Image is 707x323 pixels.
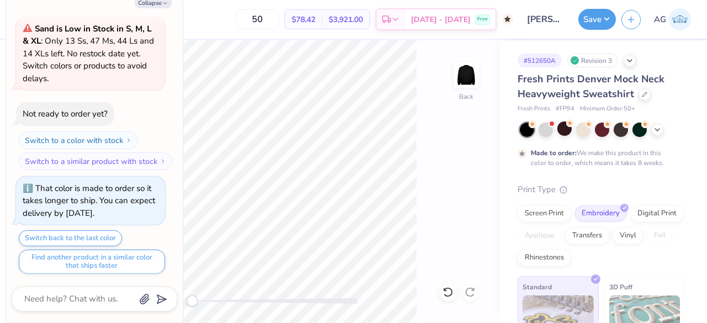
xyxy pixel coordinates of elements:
span: Fresh Prints [518,104,550,114]
span: $3,921.00 [329,14,363,25]
span: Standard [523,281,552,293]
button: Switch back to the last color [19,230,122,246]
div: Screen Print [518,205,571,222]
div: Not ready to order yet? [23,108,108,119]
div: Revision 3 [567,54,618,67]
span: Fresh Prints Denver Mock Neck Heavyweight Sweatshirt [518,72,664,100]
strong: Made to order: [531,149,577,157]
img: Switch to a similar product with stock [160,158,166,165]
img: Switch to a color with stock [125,137,132,144]
img: Akshika Gurao [669,8,691,30]
button: Switch to a similar product with stock [19,152,172,170]
span: $78.42 [292,14,315,25]
div: Accessibility label [187,295,198,306]
input: Untitled Design [519,8,573,30]
span: AG [654,13,666,26]
span: [DATE] - [DATE] [411,14,471,25]
div: That color is made to order so it takes longer to ship. You can expect delivery by [DATE]. [23,183,155,219]
strong: Sand is Low in Stock in S, M, L & XL [23,23,151,47]
div: Print Type [518,183,685,196]
span: : Only 13 Ss, 47 Ms, 44 Ls and 14 XLs left. No restock date yet. Switch colors or products to avo... [23,23,154,84]
div: Vinyl [613,227,643,244]
a: AG [649,8,696,30]
div: Digital Print [630,205,684,222]
span: 3D Puff [609,281,632,293]
div: Rhinestones [518,250,571,266]
button: Find another product in a similar color that ships faster [19,250,165,274]
div: Foil [647,227,673,244]
input: – – [236,9,279,29]
button: Switch to a color with stock [19,131,138,149]
div: Applique [518,227,562,244]
span: Minimum Order: 50 + [580,104,635,114]
div: Back [459,92,473,102]
span: # FP94 [556,104,574,114]
div: Embroidery [574,205,627,222]
div: # 512650A [518,54,562,67]
img: Back [455,64,477,86]
div: Transfers [565,227,609,244]
span: Free [477,15,488,23]
button: Save [578,9,616,30]
div: We make this product in this color to order, which means it takes 8 weeks. [531,148,667,168]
